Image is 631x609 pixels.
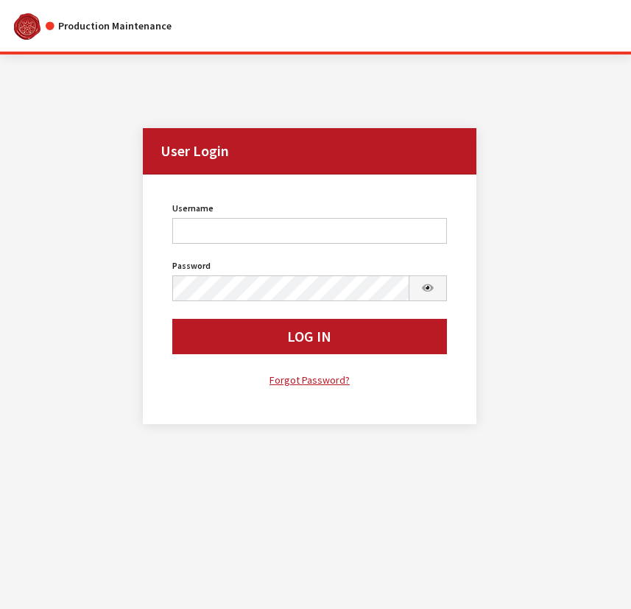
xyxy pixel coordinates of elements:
[14,13,40,40] img: Catalog Maintenance
[9,12,46,40] a: Insignia Group logo
[172,259,211,272] label: Password
[409,275,447,301] button: Show Password
[172,202,214,215] label: Username
[172,319,447,354] button: Log In
[46,18,172,34] div: Production Maintenance
[143,128,476,175] h2: User Login
[172,372,447,389] a: Forgot Password?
